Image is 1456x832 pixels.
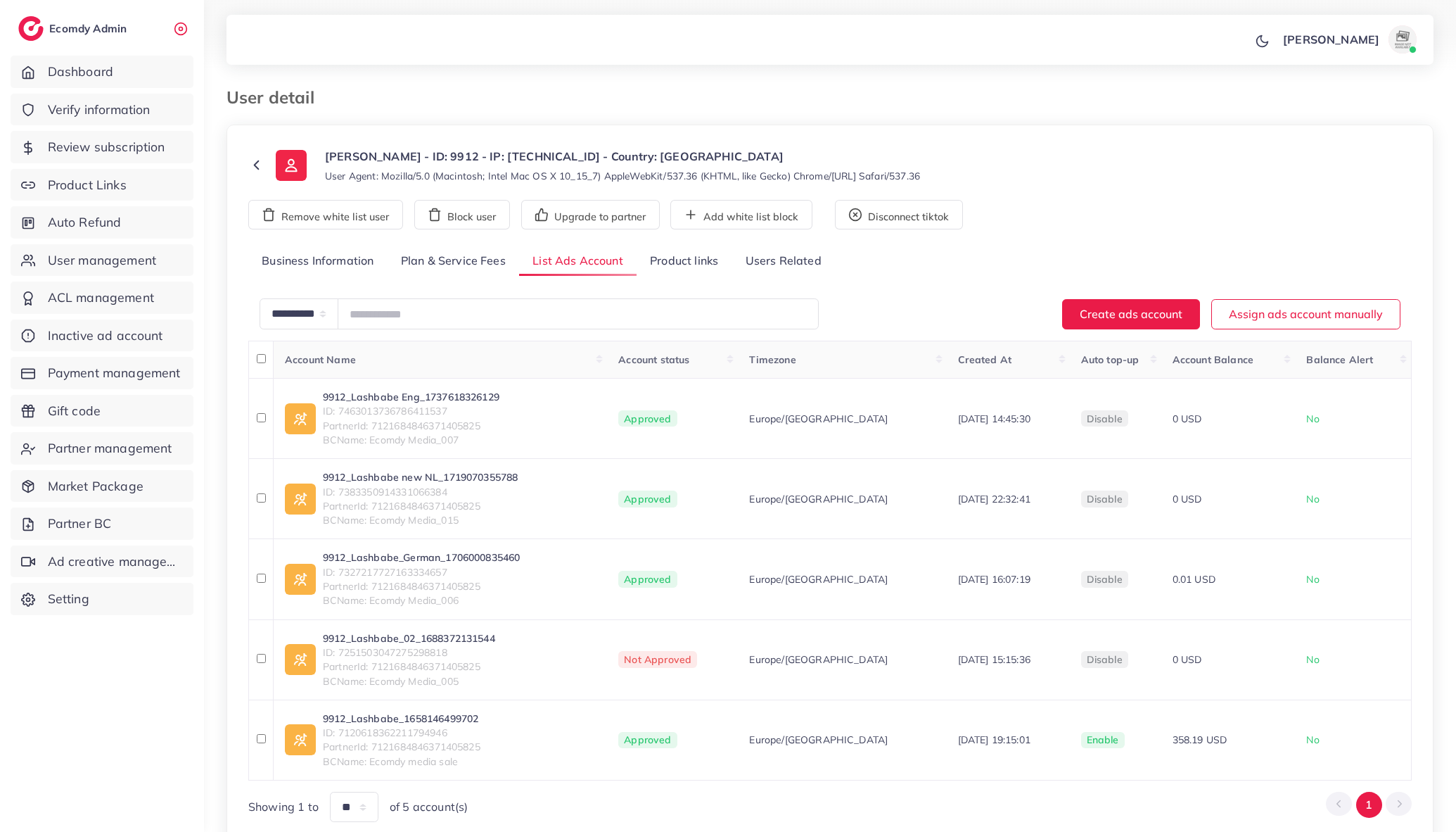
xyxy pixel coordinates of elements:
span: disable [1087,493,1123,505]
a: Gift code [11,395,193,427]
span: No [1306,733,1319,746]
a: 9912_Lashbabe_1658146499702 [323,712,480,726]
span: [DATE] 16:07:19 [958,573,1030,586]
span: Payment management [48,364,181,382]
span: PartnerId: 7121684846371405825 [323,419,499,433]
span: ACL management [48,289,154,307]
a: logoEcomdy Admin [18,16,130,41]
span: BCName: Ecomdy Media_015 [323,513,518,527]
span: disable [1087,653,1123,666]
span: Market Package [48,477,143,496]
a: Auto Refund [11,206,193,239]
span: 0 USD [1173,412,1202,425]
a: Users Related [732,246,834,277]
button: Upgrade to partner [521,200,660,229]
a: Dashboard [11,56,193,88]
span: Approved [618,491,677,508]
span: PartnerId: 7121684846371405825 [323,660,495,674]
a: Payment management [11,357,193,389]
span: 0 USD [1173,653,1202,666]
span: Timezone [749,353,796,366]
a: 9912_Lashbabe_German_1706000835460 [323,550,520,565]
img: ic-ad-info.7fc67b75.svg [285,564,316,595]
span: Approved [618,571,677,588]
span: PartnerId: 7121684846371405825 [323,740,480,754]
img: avatar [1388,25,1417,53]
span: ID: 7463013736786411537 [323,404,499,418]
span: Not Approved [618,651,697,668]
a: Review subscription [11,131,193,163]
a: User management [11,244,193,277]
span: Account Name [285,353,356,366]
span: Approved [618,410,677,427]
span: Dashboard [48,63,113,81]
a: Market Package [11,470,193,503]
p: [PERSON_NAME] [1283,31,1379,48]
span: PartnerId: 7121684846371405825 [323,499,518,513]
a: ACL management [11,282,193,314]
span: BCName: Ecomdy Media_007 [323,433,499,447]
a: Partner management [11,432,193,465]
img: logo [18,16,44,41]
span: Setting [48,590,89,608]
a: Plan & Service Fees [388,246,519,277]
span: Gift code [48,402,101,420]
span: No [1306,653,1319,666]
span: [DATE] 19:15:01 [958,733,1030,746]
span: Showing 1 to [248,799,319,815]
ul: Pagination [1326,792,1412,818]
span: Product Links [48,176,127,194]
button: Create ads account [1062,299,1200,329]
a: Verify information [11,94,193,126]
span: Inactive ad account [48,327,163,345]
span: Europe/[GEOGRAPHIC_DATA] [749,412,888,426]
span: [DATE] 14:45:30 [958,412,1030,425]
a: Business Information [248,246,388,277]
span: No [1306,412,1319,425]
span: Europe/[GEOGRAPHIC_DATA] [749,572,888,586]
span: Created At [958,353,1012,366]
a: Product links [637,246,732,277]
span: enable [1087,733,1119,746]
span: ID: 7251503047275298818 [323,645,495,660]
a: 9912_Lashbabe Eng_1737618326129 [323,390,499,404]
span: disable [1087,412,1123,425]
span: Europe/[GEOGRAPHIC_DATA] [749,653,888,667]
span: disable [1087,573,1123,586]
span: 0.01 USD [1173,573,1215,586]
a: List Ads Account [519,246,637,277]
button: Block user [414,200,510,229]
span: 358.19 USD [1173,733,1227,746]
span: Account status [618,353,689,366]
span: Balance Alert [1306,353,1373,366]
a: Partner BC [11,508,193,540]
span: [DATE] 22:32:41 [958,493,1030,505]
span: Account Balance [1173,353,1253,366]
h2: Ecomdy Admin [49,22,130,35]
span: BCName: Ecomdy Media_005 [323,674,495,688]
a: Ad creative management [11,546,193,578]
span: No [1306,493,1319,505]
span: of 5 account(s) [390,799,468,815]
h3: User detail [226,87,326,108]
img: ic-ad-info.7fc67b75.svg [285,724,316,755]
a: Inactive ad account [11,320,193,352]
span: Auto Refund [48,213,122,232]
img: ic-ad-info.7fc67b75.svg [285,484,316,515]
span: Review subscription [48,138,165,156]
p: [PERSON_NAME] - ID: 9912 - IP: [TECHNICAL_ID] - Country: [GEOGRAPHIC_DATA] [325,148,920,165]
button: Go to page 1 [1356,792,1382,818]
span: BCName: Ecomdy media sale [323,755,480,769]
a: [PERSON_NAME]avatar [1275,25,1422,53]
img: ic-ad-info.7fc67b75.svg [285,403,316,434]
span: Europe/[GEOGRAPHIC_DATA] [749,492,888,506]
span: ID: 7120618362211794946 [323,726,480,740]
button: Assign ads account manually [1211,299,1400,329]
a: 9912_Lashbabe new NL_1719070355788 [323,470,518,484]
span: 0 USD [1173,493,1202,505]
span: No [1306,573,1319,586]
a: 9912_Lashbabe_02_1688372131544 [323,631,495,645]
span: Verify information [48,101,151,119]
button: Disconnect tiktok [835,200,963,229]
span: Partner BC [48,515,112,533]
